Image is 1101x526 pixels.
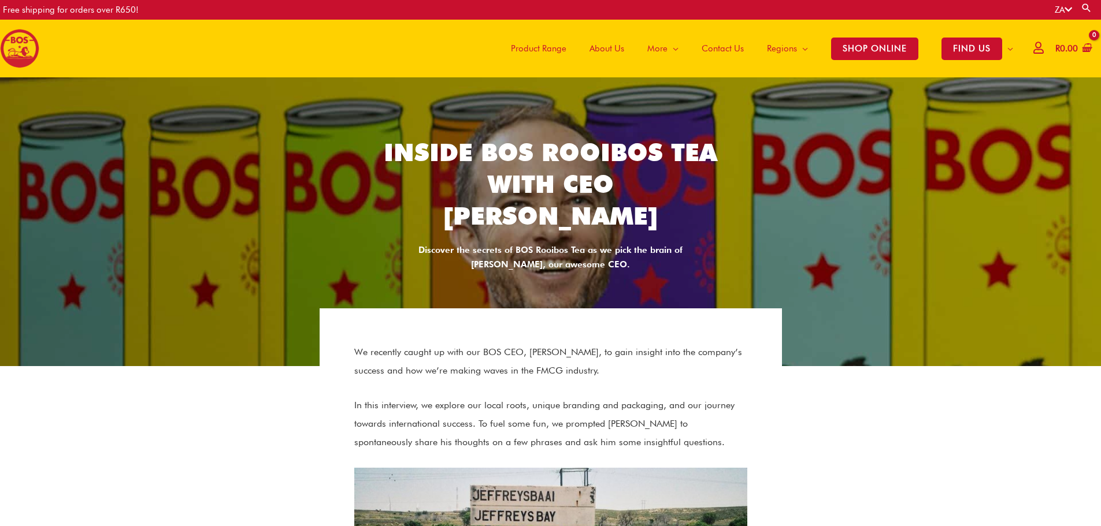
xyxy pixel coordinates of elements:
[499,20,578,77] a: Product Range
[511,31,566,66] span: Product Range
[354,396,747,452] p: In this interview, we explore our local roots, unique branding and packaging, and our journey tow...
[354,343,747,380] p: We recently caught up with our BOS CEO, [PERSON_NAME], to gain insight into the company’s success...
[1053,36,1092,62] a: View Shopping Cart, empty
[831,38,918,60] span: SHOP ONLINE
[647,31,668,66] span: More
[1081,2,1092,13] a: Search button
[1055,5,1072,15] a: ZA
[941,38,1002,60] span: FIND US
[383,137,718,232] h2: Inside BOS Rooibos Tea with CEO [PERSON_NAME]
[767,31,797,66] span: Regions
[690,20,755,77] a: Contact Us
[820,20,930,77] a: SHOP ONLINE
[755,20,820,77] a: Regions
[578,20,636,77] a: About Us
[590,31,624,66] span: About Us
[702,31,744,66] span: Contact Us
[1055,43,1078,54] bdi: 0.00
[636,20,690,77] a: More
[1055,43,1060,54] span: R
[491,20,1025,77] nav: Site Navigation
[383,243,718,272] div: Discover the secrets of BOS Rooibos Tea as we pick the brain of [PERSON_NAME], our awesome CEO.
